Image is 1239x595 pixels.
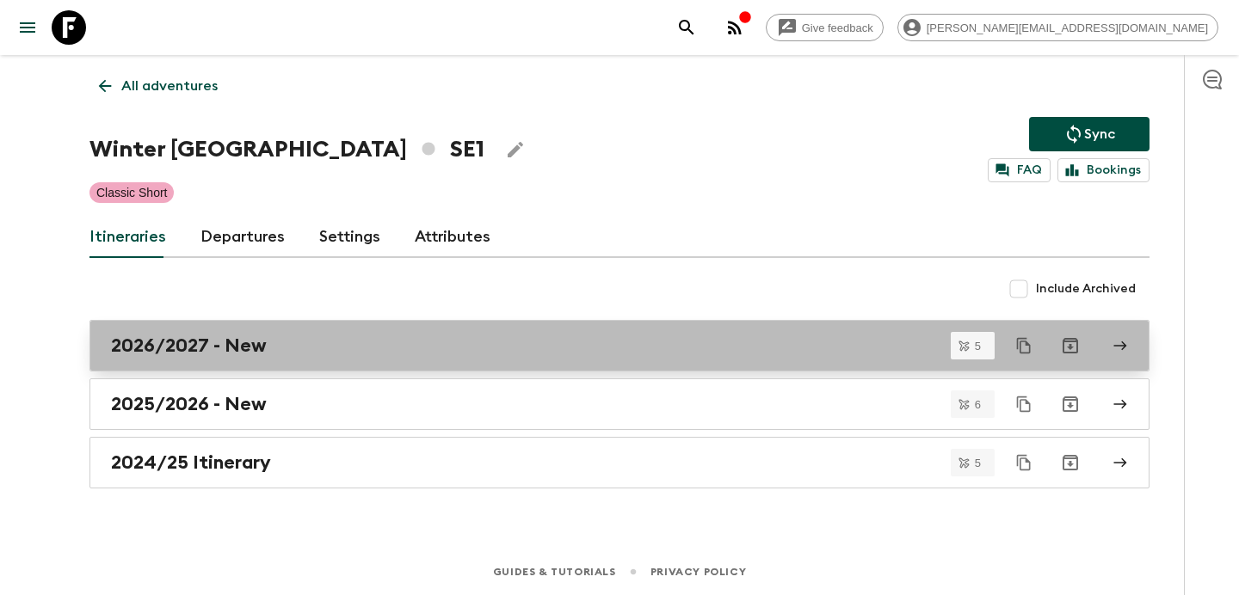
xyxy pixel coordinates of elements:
button: Duplicate [1008,330,1039,361]
a: FAQ [988,158,1051,182]
button: Duplicate [1008,389,1039,420]
a: Privacy Policy [650,562,746,581]
a: Attributes [415,217,490,258]
button: Edit Adventure Title [498,132,533,167]
a: Guides & Tutorials [493,562,616,581]
button: Duplicate [1008,447,1039,478]
a: Settings [319,217,380,258]
span: 6 [965,399,991,410]
span: Include Archived [1036,280,1136,297]
span: Give feedback [792,21,883,34]
a: Bookings [1057,158,1150,182]
button: menu [10,10,45,45]
button: search adventures [669,10,704,45]
button: Archive [1053,387,1088,421]
p: Sync [1084,124,1115,144]
h2: 2025/2026 - New [111,393,267,415]
a: 2024/25 Itinerary [89,437,1150,488]
a: Itineraries [89,217,166,258]
span: [PERSON_NAME][EMAIL_ADDRESS][DOMAIN_NAME] [917,21,1217,34]
span: 5 [965,340,991,352]
div: [PERSON_NAME][EMAIL_ADDRESS][DOMAIN_NAME] [897,14,1218,41]
a: 2026/2027 - New [89,320,1150,371]
a: 2025/2026 - New [89,378,1150,430]
button: Archive [1053,445,1088,480]
h1: Winter [GEOGRAPHIC_DATA] SE1 [89,132,484,167]
button: Sync adventure departures to the booking engine [1029,117,1150,151]
a: Departures [200,217,285,258]
p: Classic Short [96,184,167,201]
p: All adventures [121,76,218,96]
a: Give feedback [766,14,884,41]
h2: 2026/2027 - New [111,334,267,357]
h2: 2024/25 Itinerary [111,451,271,474]
button: Archive [1053,328,1088,363]
span: 5 [965,457,991,469]
a: All adventures [89,69,227,103]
